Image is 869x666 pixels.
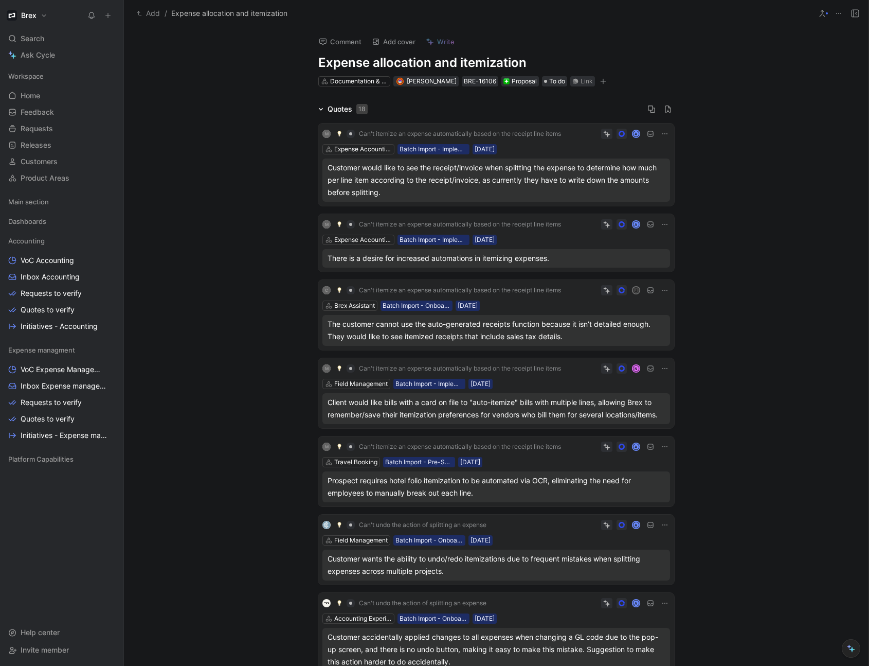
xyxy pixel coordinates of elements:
[336,600,342,606] img: 💡
[4,286,119,301] a: Requests to verify
[171,7,287,20] span: Expense allocation and itemization
[4,47,119,63] a: Ask Cycle
[328,318,665,343] div: The customer cannot use the auto-generated receipts function because it isn’t detailed enough. Th...
[105,321,115,331] button: View actions
[328,553,665,577] div: Customer wants the ability to undo/redo itemizations due to frequent mistakes when splitting expe...
[334,235,392,245] div: Expense Accounting
[359,130,561,138] span: Can't itemize an expense automatically based on the receipt line items
[336,131,342,137] img: 💡
[458,301,478,311] div: [DATE]
[4,451,119,467] div: Platform Capabilities
[4,378,119,394] a: Inbox Expense management
[633,443,640,450] div: A
[633,365,640,372] div: N
[475,614,495,624] div: [DATE]
[21,381,106,391] span: Inbox Expense management
[633,221,640,227] div: A
[333,218,565,231] button: 💡Can't itemize an expense automatically based on the receipt line items
[4,253,119,268] a: VoC Accounting
[8,454,74,464] span: Platform Capabilities
[21,11,37,20] h1: Brex
[21,140,51,150] span: Releases
[356,104,368,114] div: 18
[333,597,490,609] button: 💡Can't undo the action of splitting an expense
[395,535,463,546] div: Batch Import - Onboarded Customer
[322,521,331,529] img: logo
[4,233,119,334] div: AccountingVoC AccountingInbox AccountingRequests to verifyQuotes to verifyInitiatives - Accounting
[437,37,455,46] span: Write
[8,345,75,355] span: Expense managment
[4,342,119,358] div: Expense managment
[400,614,467,624] div: Batch Import - Onboarded Customer
[4,625,119,640] div: Help center
[334,144,392,154] div: Expense Accounting
[21,414,75,424] span: Quotes to verify
[314,103,372,115] div: Quotes18
[328,252,665,265] div: There is a desire for increased automations in itemizing expenses.
[633,600,640,606] div: A
[21,173,69,183] span: Product Areas
[334,379,388,389] div: Field Management
[7,10,17,21] img: Brex
[322,130,331,138] div: M
[359,443,561,451] span: Can't itemize an expense automatically based on the receipt line items
[4,194,119,213] div: Main section
[105,364,116,375] button: View actions
[336,444,342,450] img: 💡
[8,236,45,246] span: Accounting
[107,430,118,441] button: View actions
[105,288,115,299] button: View actions
[4,31,119,46] div: Search
[397,78,403,84] img: avatar
[21,645,69,654] span: Invite member
[106,381,116,391] button: View actions
[21,364,105,375] span: VoC Expense Management
[21,272,80,282] span: Inbox Accounting
[4,137,119,153] a: Releases
[333,441,565,453] button: 💡Can't itemize an expense automatically based on the receipt line items
[322,286,331,294] div: C
[333,362,565,375] button: 💡Can't itemize an expense automatically based on the receipt line items
[464,76,496,86] div: BRE-16106
[475,144,495,154] div: [DATE]
[359,220,561,229] span: Can't itemize an expense automatically based on the receipt line items
[359,364,561,373] span: Can't itemize an expense automatically based on the receipt line items
[470,535,491,546] div: [DATE]
[328,103,368,115] div: Quotes
[21,32,44,45] span: Search
[4,342,119,443] div: Expense managmentVoC Expense ManagementInbox Expense managementRequests to verifyQuotes to verify...
[8,197,49,207] span: Main section
[501,76,539,86] div: ❇️Proposal
[4,269,119,285] a: Inbox Accounting
[21,156,58,167] span: Customers
[470,379,491,389] div: [DATE]
[4,319,119,334] a: Initiatives - Accounting
[336,287,342,293] img: 💡
[395,379,463,389] div: Batch Import - Implementation
[105,414,115,424] button: View actions
[21,107,54,117] span: Feedback
[105,305,115,315] button: View actions
[21,255,74,266] span: VoC Accounting
[4,88,119,103] a: Home
[21,124,53,134] span: Requests
[503,78,510,84] img: ❇️
[4,302,119,318] a: Quotes to verify
[475,235,495,245] div: [DATE]
[4,154,119,169] a: Customers
[8,216,46,226] span: Dashboards
[322,443,331,451] div: M
[21,49,55,61] span: Ask Cycle
[334,301,375,311] div: Brex Assistant
[328,396,665,421] div: Client would like bills with a card on file to "auto-itemize" bills with multiple lines, allowing...
[385,457,453,467] div: Batch Import - Pre-Sales
[105,272,115,282] button: View actions
[336,522,342,528] img: 💡
[322,599,331,607] img: logo
[314,34,366,49] button: Comment
[21,288,82,299] span: Requests to verify
[333,284,565,296] button: 💡Can't itemize an expense automatically based on the receipt line items
[581,76,593,86] div: Link
[4,214,119,232] div: Dashboards
[322,364,331,373] div: M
